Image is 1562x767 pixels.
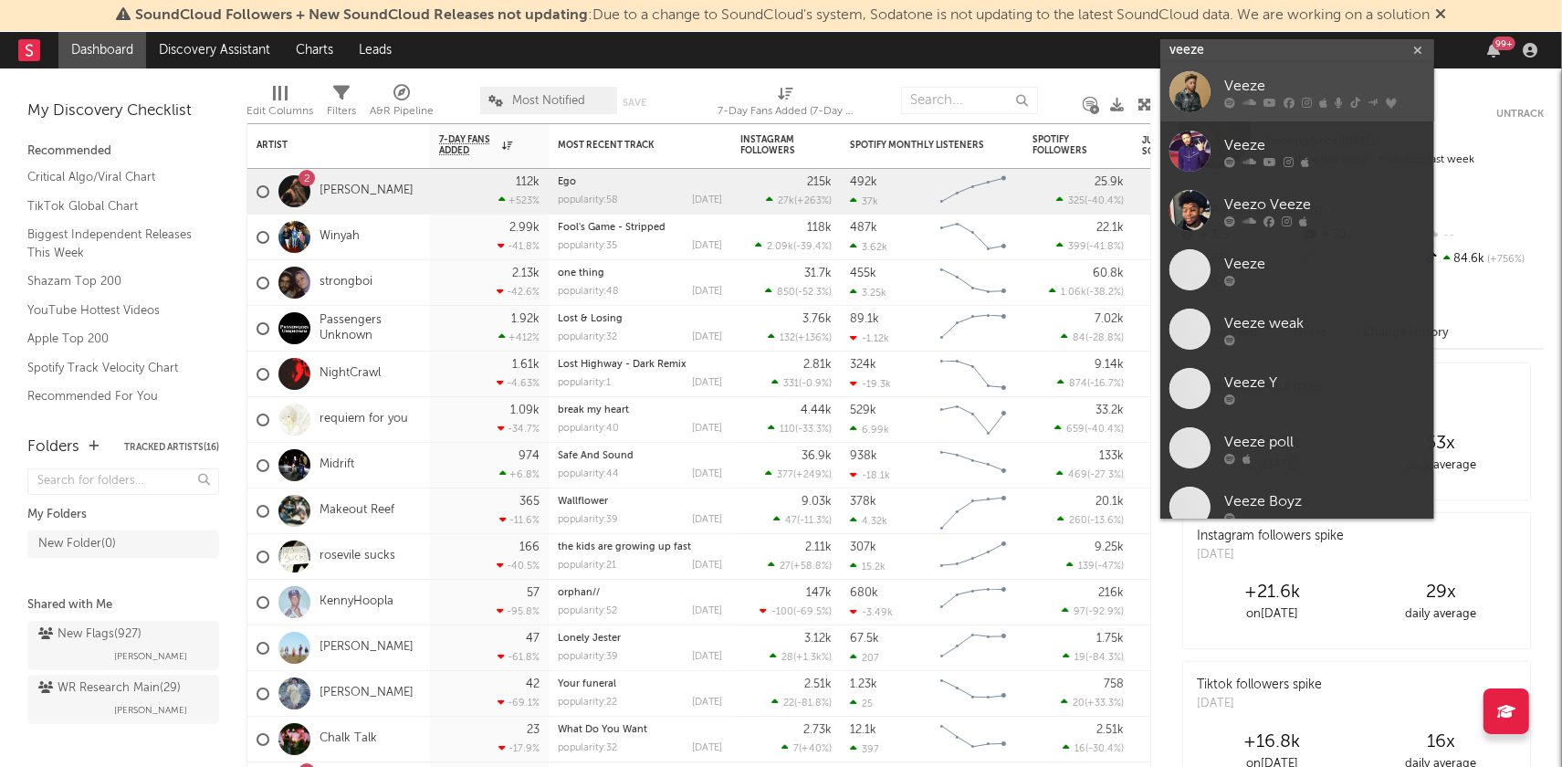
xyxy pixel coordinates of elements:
[1224,432,1425,454] div: Veeze poll
[850,195,878,207] div: 37k
[804,268,832,279] div: 31.7k
[692,469,722,479] div: [DATE]
[692,606,722,616] div: [DATE]
[1062,605,1124,617] div: ( )
[558,588,722,598] div: orphan//
[558,497,722,507] div: Wallflower
[327,78,356,131] div: Filters
[526,633,540,645] div: 47
[498,423,540,435] div: -34.7 %
[1078,562,1095,572] span: 139
[1160,39,1434,62] input: Search for artists
[320,366,381,382] a: NightCrawl
[1054,423,1124,435] div: ( )
[498,331,540,343] div: +412 %
[850,287,886,299] div: 3.25k
[768,560,832,572] div: ( )
[1224,373,1425,394] div: Veeze Y
[740,134,804,156] div: Instagram Followers
[766,194,832,206] div: ( )
[1090,470,1121,480] span: -27.3 %
[1087,699,1121,709] span: +33.3 %
[1087,425,1121,435] span: -40.4 %
[27,271,201,291] a: Shazam Top 200
[1422,247,1544,271] div: 84.6k
[1089,242,1121,252] span: -41.8 %
[499,514,540,526] div: -11.6 %
[807,176,832,188] div: 215k
[114,699,187,721] span: [PERSON_NAME]
[798,425,829,435] span: -33.3 %
[1160,121,1434,181] a: Veeze
[558,634,722,644] div: Lonely Jester
[771,607,793,617] span: -100
[558,287,619,297] div: popularity: 48
[519,450,540,462] div: 974
[439,134,498,156] span: 7-Day Fans Added
[1056,468,1124,480] div: ( )
[558,561,616,571] div: popularity: 21
[797,699,829,709] span: -81.8 %
[509,222,540,234] div: 2.99k
[850,424,889,436] div: 6.99k
[558,268,604,278] a: one thing
[796,242,829,252] span: -39.4 %
[1097,562,1121,572] span: -47 %
[692,698,722,708] div: [DATE]
[1056,240,1124,252] div: ( )
[519,496,540,508] div: 365
[1033,134,1096,156] div: Spotify Followers
[510,405,540,416] div: 1.09k
[27,100,219,122] div: My Discovery Checklist
[932,534,1014,580] svg: Chart title
[320,731,377,747] a: Chalk Talk
[850,678,877,690] div: 1.23k
[1160,240,1434,299] a: Veeze
[1066,560,1124,572] div: ( )
[1095,405,1124,416] div: 33.2k
[27,225,201,262] a: Biggest Independent Releases This Week
[558,177,722,187] div: Ego
[1095,359,1124,371] div: 9.14k
[558,451,634,461] a: Safe And Sound
[798,333,829,343] span: +136 %
[1197,527,1344,546] div: Instagram followers spike
[1160,181,1434,240] a: Veezo Veeze
[1090,516,1121,526] span: -13.6 %
[27,386,201,406] a: Recommended For You
[932,260,1014,306] svg: Chart title
[850,633,879,645] div: 67.5k
[527,724,540,736] div: 23
[558,634,621,644] a: Lonely Jester
[850,496,876,508] div: 378k
[512,359,540,371] div: 1.61k
[802,313,832,325] div: 3.76k
[498,651,540,663] div: -61.8 %
[850,268,876,279] div: 455k
[932,306,1014,352] svg: Chart title
[558,360,687,370] a: Lost Highway - Dark Remix
[38,678,181,699] div: WR Research Main ( 29 )
[755,240,832,252] div: ( )
[1224,313,1425,335] div: Veeze weak
[850,698,873,709] div: 25
[320,594,393,610] a: KennyHoopla
[1069,379,1087,389] span: 874
[370,100,434,122] div: A&R Pipeline
[850,222,877,234] div: 487k
[558,497,608,507] a: Wallflower
[1074,607,1085,617] span: 97
[1357,433,1525,455] div: 53 x
[124,443,219,452] button: Tracked Artists(16)
[1095,496,1124,508] div: 20.1k
[1160,478,1434,537] a: Veeze Boyz
[558,698,617,708] div: popularity: 22
[1089,288,1121,298] span: -38.2 %
[802,496,832,508] div: 9.03k
[1487,43,1500,58] button: 99+
[932,671,1014,717] svg: Chart title
[283,32,346,68] a: Charts
[558,542,691,552] a: the kids are growing up fast
[932,489,1014,534] svg: Chart title
[27,675,219,724] a: WR Research Main(29)[PERSON_NAME]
